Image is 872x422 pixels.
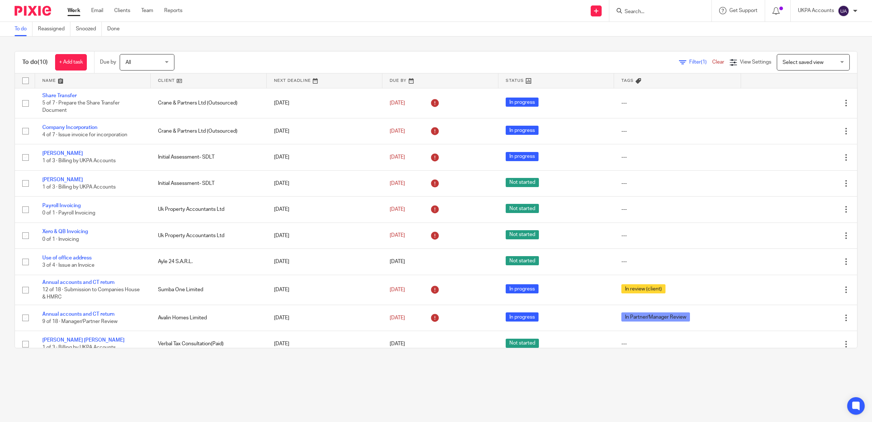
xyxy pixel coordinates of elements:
[390,259,405,264] span: [DATE]
[151,170,266,196] td: Initial Assessment- SDLT
[798,7,834,14] p: UKPA Accounts
[390,155,405,160] span: [DATE]
[506,339,539,348] span: Not started
[42,280,115,285] a: Annual accounts and CT return
[22,58,48,66] h1: To do
[506,98,539,107] span: In progress
[151,249,266,275] td: Ayle 24 S.A.R.L.
[506,230,539,239] span: Not started
[15,22,32,36] a: To do
[267,275,382,305] td: [DATE]
[42,211,95,216] span: 0 of 1 · Payroll Invoicing
[267,249,382,275] td: [DATE]
[38,22,70,36] a: Reassigned
[506,126,539,135] span: In progress
[42,338,124,343] a: [PERSON_NAME] [PERSON_NAME]
[267,197,382,223] td: [DATE]
[740,60,771,65] span: View Settings
[126,60,131,65] span: All
[151,88,266,118] td: Crane & Partners Ltd (Outsourced)
[621,128,734,135] div: ---
[506,152,539,161] span: In progress
[42,287,140,300] span: 12 of 18 · Submission to Companies House & HMRC
[42,125,97,130] a: Company Incorporation
[838,5,849,17] img: svg%3E
[621,79,634,83] span: Tags
[390,207,405,212] span: [DATE]
[164,7,182,14] a: Reports
[42,229,88,234] a: Xero & QB Invoicing
[390,181,405,186] span: [DATE]
[42,319,117,324] span: 9 of 18 · Manager/Partner Review
[42,255,92,261] a: Use of office address
[76,22,102,36] a: Snoozed
[506,256,539,265] span: Not started
[42,159,116,164] span: 1 of 3 · Billing by UKPA Accounts
[621,340,734,347] div: ---
[267,88,382,118] td: [DATE]
[783,60,823,65] span: Select saved view
[15,6,51,16] img: Pixie
[55,54,87,71] a: + Add task
[42,100,120,113] span: 5 of 7 · Prepare the Share Transfer Document
[621,284,665,293] span: In review (client)
[621,153,734,161] div: ---
[267,118,382,144] td: [DATE]
[42,345,116,350] span: 1 of 3 · Billing by UKPA Accounts
[621,312,690,322] span: In Partner/Manager Review
[621,180,734,187] div: ---
[141,7,153,14] a: Team
[267,144,382,170] td: [DATE]
[42,312,115,317] a: Annual accounts and CT return
[701,60,707,65] span: (1)
[91,7,103,14] a: Email
[42,132,127,137] span: 4 of 7 · Issue invoice for incorporation
[506,312,539,322] span: In progress
[42,185,116,190] span: 1 of 3 · Billing by UKPA Accounts
[390,315,405,320] span: [DATE]
[267,170,382,196] td: [DATE]
[100,58,116,66] p: Due by
[621,99,734,107] div: ---
[689,60,712,65] span: Filter
[712,60,724,65] a: Clear
[151,144,266,170] td: Initial Assessment- SDLT
[621,232,734,239] div: ---
[390,233,405,238] span: [DATE]
[624,9,690,15] input: Search
[151,197,266,223] td: Uk Property Accountants Ltd
[42,203,81,208] a: Payroll Invoicing
[42,237,79,242] span: 0 of 1 · Invoicing
[506,204,539,213] span: Not started
[107,22,125,36] a: Done
[151,118,266,144] td: Crane & Partners Ltd (Outsourced)
[390,342,405,347] span: [DATE]
[151,305,266,331] td: Avalin Homes Limited
[390,129,405,134] span: [DATE]
[151,331,266,357] td: Verbal Tax Consultation(Paid)
[42,263,94,268] span: 3 of 4 · Issue an Invoice
[506,284,539,293] span: In progress
[621,258,734,265] div: ---
[267,331,382,357] td: [DATE]
[114,7,130,14] a: Clients
[42,177,83,182] a: [PERSON_NAME]
[42,151,83,156] a: [PERSON_NAME]
[267,223,382,248] td: [DATE]
[67,7,80,14] a: Work
[151,275,266,305] td: Sumba One Limited
[621,206,734,213] div: ---
[38,59,48,65] span: (10)
[506,178,539,187] span: Not started
[151,223,266,248] td: Uk Property Accountants Ltd
[729,8,757,13] span: Get Support
[267,305,382,331] td: [DATE]
[390,100,405,106] span: [DATE]
[390,287,405,292] span: [DATE]
[42,93,77,98] a: Share Transfer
